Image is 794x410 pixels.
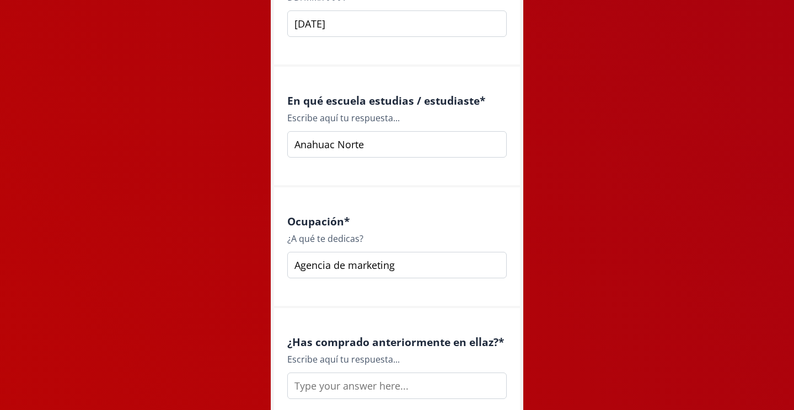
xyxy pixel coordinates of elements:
h4: Ocupación * [287,215,507,228]
h4: ¿Has comprado anteriormente en ellaz? * [287,336,507,348]
div: Escribe aquí tu respuesta... [287,111,507,125]
div: ¿A qué te dedicas? [287,232,507,245]
input: Type your answer here... [287,252,507,278]
input: Type your answer here... [287,373,507,399]
h4: En qué escuela estudias / estudiaste * [287,94,507,107]
input: Type your answer here... [287,131,507,158]
input: Type your answer here... [287,10,507,37]
div: Escribe aquí tu respuesta... [287,353,507,366]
